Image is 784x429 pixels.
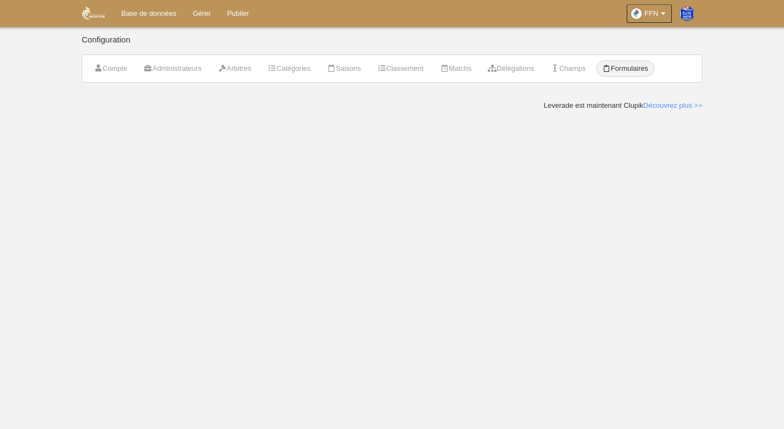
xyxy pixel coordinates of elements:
[212,60,257,77] a: Arbitres
[644,101,702,109] a: Découvrez plus >>
[321,60,367,77] a: Saisons
[627,4,672,23] a: FFN
[138,60,208,77] a: Administrateurs
[261,60,316,77] a: Catégories
[82,7,105,20] img: FFN
[434,60,477,77] a: Matchs
[544,60,592,77] a: Champs
[88,60,133,77] a: Compte
[680,7,694,21] img: PaswSEHnFMei.30x30.jpg
[596,60,654,77] a: Formulaires
[645,8,658,19] span: FFN
[82,35,702,54] div: Configuration
[631,8,642,19] img: OaDPB3zQPxTf.30x30.jpg
[482,60,540,77] a: Délégations
[544,101,702,111] div: Leverade est maintenant Clupik
[371,60,430,77] a: Classement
